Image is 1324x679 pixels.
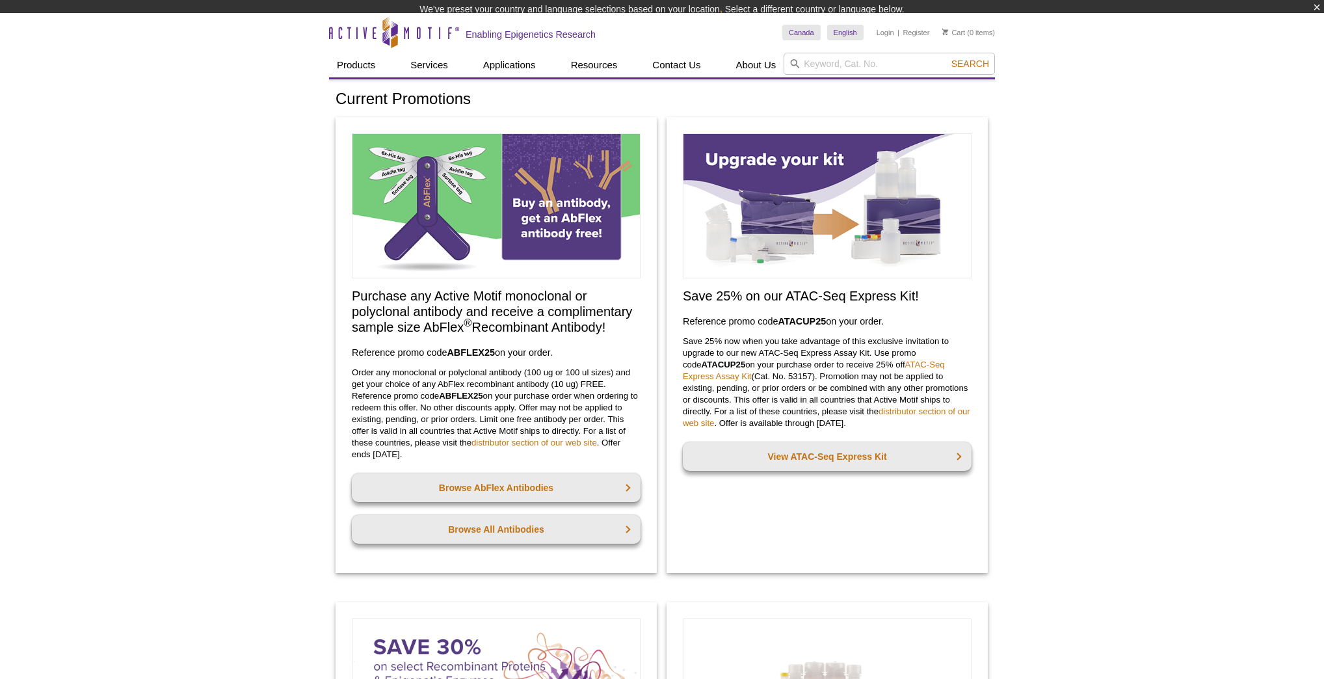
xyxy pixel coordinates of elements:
sup: ® [464,317,471,329]
a: distributor section of our web site [683,406,970,428]
img: Your Cart [942,29,948,35]
span: Search [951,59,989,69]
a: Contact Us [644,53,708,77]
a: Canada [782,25,821,40]
a: About Us [728,53,784,77]
a: Products [329,53,383,77]
img: Change Here [721,10,755,40]
a: Login [877,28,894,37]
li: | [897,25,899,40]
a: English [827,25,864,40]
h3: Reference promo code on your order. [683,313,972,329]
button: Search [947,58,993,70]
a: Cart [942,28,965,37]
a: Services [403,53,456,77]
a: ATAC-Seq Express Assay Kit [683,360,945,381]
p: Save 25% now when you take advantage of this exclusive invitation to upgrade to our new ATAC-Seq ... [683,336,972,429]
a: Register [903,28,929,37]
a: Browse AbFlex Antibodies [352,473,641,502]
img: Free Sample Size AbFlex Antibody [352,133,641,278]
a: Resources [563,53,626,77]
h2: Enabling Epigenetics Research [466,29,596,40]
strong: ABFLEX25 [439,391,483,401]
a: Browse All Antibodies [352,515,641,544]
p: Order any monoclonal or polyclonal antibody (100 ug or 100 ul sizes) and get your choice of any A... [352,367,641,460]
a: Applications [475,53,544,77]
h3: Reference promo code on your order. [352,345,641,360]
li: (0 items) [942,25,995,40]
strong: ATACUP25 [778,316,826,326]
a: distributor section of our web site [471,438,597,447]
a: View ATAC-Seq Express Kit [683,442,972,471]
h1: Current Promotions [336,90,988,109]
input: Keyword, Cat. No. [784,53,995,75]
strong: ABFLEX25 [447,347,495,358]
img: Save on ATAC-Seq Express Assay Kit [683,133,972,278]
strong: ATACUP25 [702,360,746,369]
h2: Save 25% on our ATAC-Seq Express Kit! [683,288,972,304]
h2: Purchase any Active Motif monoclonal or polyclonal antibody and receive a complimentary sample si... [352,288,641,335]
